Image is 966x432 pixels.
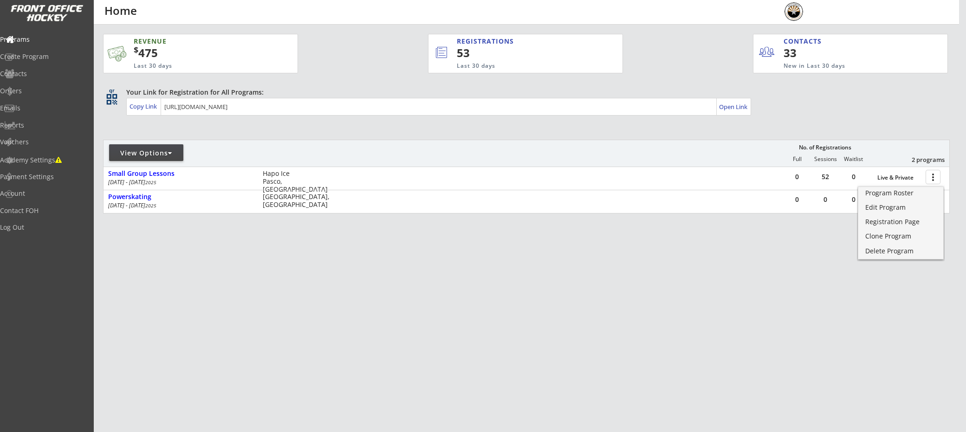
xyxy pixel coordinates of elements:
[783,174,811,180] div: 0
[457,37,579,46] div: REGISTRATIONS
[839,156,867,162] div: Waitlist
[134,62,253,70] div: Last 30 days
[134,37,253,46] div: REVENUE
[796,144,854,151] div: No. of Registrations
[108,170,253,178] div: Small Group Lessons
[783,156,811,162] div: Full
[784,37,826,46] div: CONTACTS
[145,179,156,186] em: 2025
[840,196,868,203] div: 0
[858,216,943,230] a: Registration Page
[457,62,584,70] div: Last 30 days
[865,219,936,225] div: Registration Page
[719,103,748,111] div: Open Link
[811,156,839,162] div: Sessions
[109,148,183,158] div: View Options
[108,180,250,185] div: [DATE] - [DATE]
[896,155,945,164] div: 2 programs
[108,203,250,208] div: [DATE] - [DATE]
[134,45,268,61] div: 475
[263,170,336,193] div: Hapo Ice Pasco, [GEOGRAPHIC_DATA]
[719,100,748,113] a: Open Link
[134,44,138,55] sup: $
[783,196,811,203] div: 0
[263,193,336,209] div: [GEOGRAPHIC_DATA], [GEOGRAPHIC_DATA]
[105,92,119,106] button: qr_code
[126,88,921,97] div: Your Link for Registration for All Programs:
[877,174,921,181] div: Live & Private
[865,204,936,211] div: Edit Program
[784,45,841,61] div: 33
[457,45,591,61] div: 53
[108,193,253,201] div: Powerskating
[106,88,117,94] div: qr
[145,202,156,209] em: 2025
[811,196,839,203] div: 0
[858,201,943,215] a: Edit Program
[865,190,936,196] div: Program Roster
[865,233,936,239] div: Clone Program
[840,174,868,180] div: 0
[811,174,839,180] div: 52
[926,170,940,184] button: more_vert
[130,102,159,110] div: Copy Link
[858,187,943,201] a: Program Roster
[784,62,904,70] div: New in Last 30 days
[865,248,936,254] div: Delete Program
